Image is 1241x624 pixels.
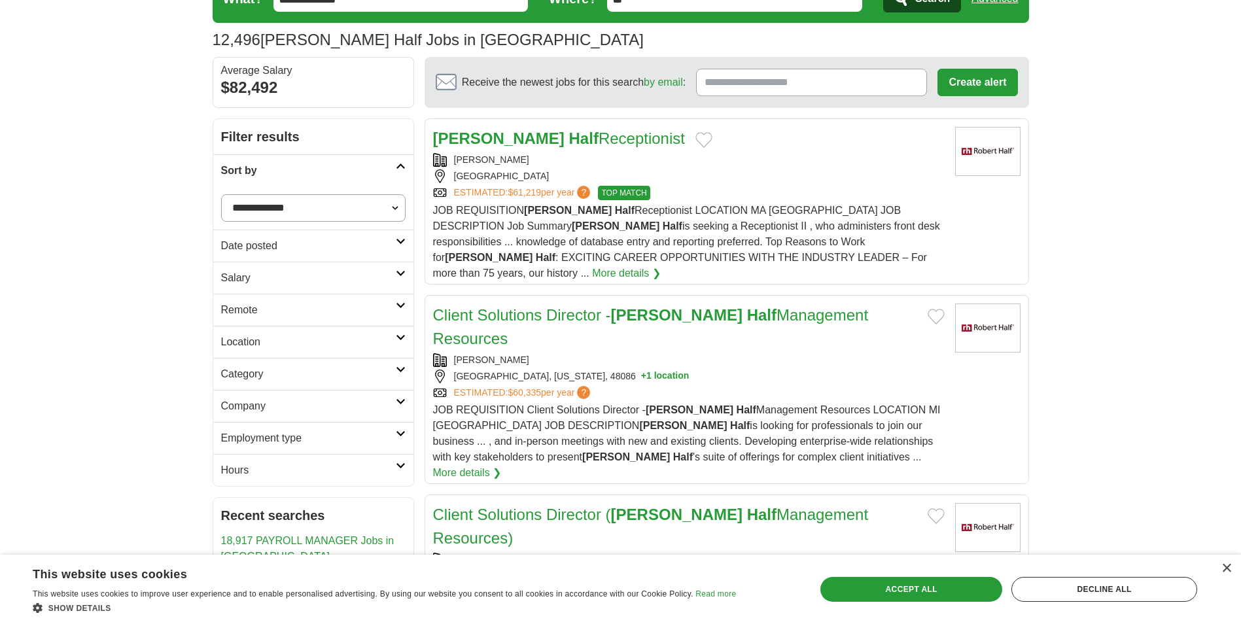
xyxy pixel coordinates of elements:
a: Client Solutions Director ([PERSON_NAME] HalfManagement Resources) [433,506,869,547]
strong: [PERSON_NAME] [433,130,565,147]
div: This website uses cookies [33,563,703,582]
span: Receive the newest jobs for this search : [462,75,686,90]
strong: [PERSON_NAME] [524,205,612,216]
h2: Company [221,398,396,414]
span: This website uses cookies to improve user experience and to enable personalised advertising. By u... [33,589,693,598]
a: ESTIMATED:$60,335per year? [454,386,593,400]
span: JOB REQUISITION Receptionist LOCATION MA [GEOGRAPHIC_DATA] JOB DESCRIPTION Job Summary is seeking... [433,205,940,279]
strong: Half [615,205,635,216]
strong: Half [673,451,693,462]
a: Sort by [213,154,413,186]
a: by email [644,77,683,88]
span: 12,496 [213,28,260,52]
span: + [641,370,646,383]
span: JOB REQUISITION Client Solutions Director - Management Resources LOCATION MI [GEOGRAPHIC_DATA] JO... [433,404,941,462]
a: Read more, opens a new window [695,589,736,598]
span: ? [577,386,590,399]
h2: Category [221,366,396,382]
a: More details ❯ [433,465,502,481]
button: Add to favorite jobs [928,309,945,324]
strong: [PERSON_NAME] [582,451,670,462]
strong: Half [663,220,682,232]
h2: Recent searches [221,506,406,525]
a: Hours [213,454,413,486]
h2: Hours [221,462,396,478]
strong: [PERSON_NAME] [445,252,533,263]
a: Employment type [213,422,413,454]
button: +1 location [641,370,690,383]
strong: Half [730,420,750,431]
div: [GEOGRAPHIC_DATA], [US_STATE], 48086 [433,370,945,383]
span: ? [577,186,590,199]
h2: Employment type [221,430,396,446]
strong: [PERSON_NAME] [611,506,743,523]
h2: Sort by [221,163,396,179]
div: Accept all [820,577,1002,602]
button: Add to favorite jobs [928,508,945,524]
button: Add to favorite jobs [695,132,712,148]
div: Show details [33,601,736,614]
div: Close [1221,564,1231,574]
span: TOP MATCH [598,186,650,200]
h2: Date posted [221,238,396,254]
a: More details ❯ [592,266,661,281]
a: Remote [213,294,413,326]
a: [PERSON_NAME] [454,355,529,365]
span: $61,219 [508,187,541,198]
strong: [PERSON_NAME] [646,404,733,415]
a: Company [213,390,413,422]
a: Client Solutions Director -[PERSON_NAME] HalfManagement Resources [433,306,869,347]
h1: [PERSON_NAME] Half Jobs in [GEOGRAPHIC_DATA] [213,31,644,48]
a: Salary [213,262,413,294]
img: Robert Half logo [955,127,1021,176]
div: Average Salary [221,65,406,76]
strong: Half [747,506,777,523]
button: Create alert [937,69,1017,96]
strong: [PERSON_NAME] [639,420,727,431]
a: ESTIMATED:$61,219per year? [454,186,593,200]
a: Date posted [213,230,413,262]
a: [PERSON_NAME] [454,154,529,165]
div: Decline all [1011,577,1197,602]
a: Category [213,358,413,390]
h2: Remote [221,302,396,318]
strong: Half [536,252,555,263]
span: Show details [48,604,111,613]
div: $82,492 [221,76,406,99]
img: Robert Half logo [955,303,1021,353]
img: Robert Half logo [955,503,1021,552]
a: 18,917 PAYROLL MANAGER Jobs in [GEOGRAPHIC_DATA] [221,535,394,562]
a: [PERSON_NAME] HalfReceptionist [433,130,685,147]
div: [GEOGRAPHIC_DATA] [433,169,945,183]
a: Location [213,326,413,358]
strong: Half [569,130,599,147]
h2: Location [221,334,396,350]
span: $60,335 [508,387,541,398]
strong: [PERSON_NAME] [611,306,743,324]
strong: Half [747,306,777,324]
h2: Filter results [213,119,413,154]
strong: [PERSON_NAME] [572,220,659,232]
strong: Half [737,404,756,415]
h2: Salary [221,270,396,286]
